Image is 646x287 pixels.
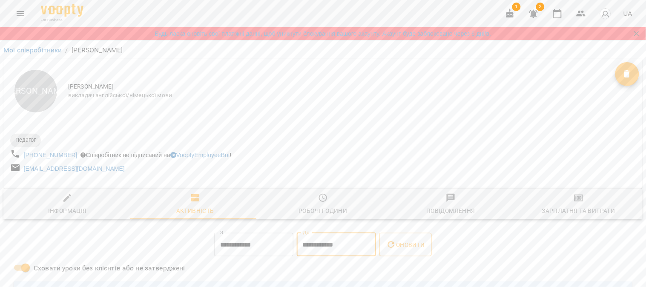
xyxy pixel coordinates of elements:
[155,29,491,38] a: Будь ласка оновіть свої платіжні данні, щоб уникнути блокування вашого акаунту. Акаунт буде забло...
[623,9,632,18] span: UA
[600,8,612,20] img: avatar_s.png
[3,45,643,55] nav: breadcrumb
[615,62,639,86] button: Видалити
[48,206,87,216] div: Інформація
[41,17,83,23] span: For Business
[542,206,615,216] div: Зарплатня та Витрати
[68,83,615,91] span: [PERSON_NAME]
[10,136,41,144] span: Педагог
[176,206,214,216] div: Активність
[631,28,643,40] button: Закрити сповіщення
[24,165,125,172] a: [EMAIL_ADDRESS][DOMAIN_NAME]
[72,45,123,55] p: [PERSON_NAME]
[426,206,475,216] div: Повідомлення
[24,152,78,158] a: [PHONE_NUMBER]
[41,4,83,17] img: Voopty Logo
[536,3,545,11] span: 2
[79,149,233,161] div: Співробітник не підписаний на !
[34,263,185,273] span: Сховати уроки без клієнтів або не затверджені
[14,70,57,112] div: [PERSON_NAME]
[3,46,62,54] a: Мої співробітники
[66,45,68,55] li: /
[620,6,636,21] button: UA
[386,240,425,250] span: Оновити
[299,206,347,216] div: Робочі години
[512,3,521,11] span: 1
[170,152,230,158] a: VooptyEmployeeBot
[379,233,432,257] button: Оновити
[68,91,615,100] span: викладач англійської/німецької мови
[10,3,31,24] button: Menu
